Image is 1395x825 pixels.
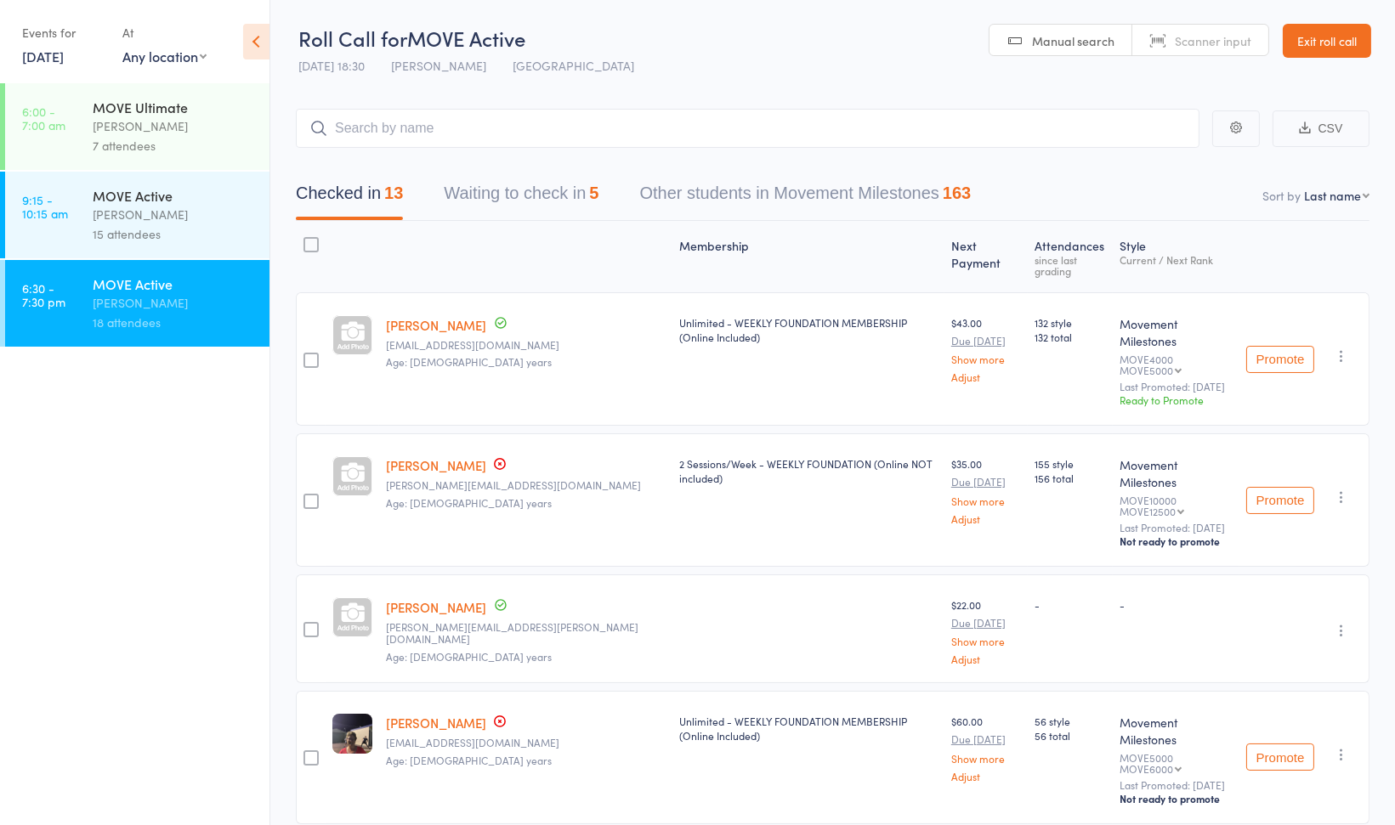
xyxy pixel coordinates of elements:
small: Due [DATE] [951,335,1022,347]
time: 6:00 - 7:00 am [22,105,65,132]
a: Show more [951,353,1022,364]
a: 6:00 -7:00 amMOVE Ultimate[PERSON_NAME]7 attendees [5,83,269,170]
div: Movement Milestones [1120,456,1233,490]
a: Adjust [951,513,1022,524]
div: Events for [22,19,105,47]
div: [PERSON_NAME] [93,293,255,313]
span: 56 style [1035,714,1106,728]
div: since last grading [1035,254,1106,276]
div: Any location [122,47,207,65]
button: Promote [1246,346,1314,373]
span: 155 style [1035,456,1106,471]
time: 9:15 - 10:15 am [22,193,68,220]
div: At [122,19,207,47]
a: Show more [951,495,1022,506]
div: MOVE12500 [1120,506,1176,517]
a: 6:30 -7:30 pmMOVE Active[PERSON_NAME]18 attendees [5,260,269,347]
small: Last Promoted: [DATE] [1120,779,1233,791]
div: Ready to Promote [1120,393,1233,407]
button: Checked in13 [296,175,403,220]
div: 163 [943,184,971,202]
div: 2 Sessions/Week - WEEKLY FOUNDATION (Online NOT included) [679,456,937,485]
span: Age: [DEMOGRAPHIC_DATA] years [386,753,552,767]
small: Due [DATE] [951,733,1022,745]
time: 6:30 - 7:30 pm [22,281,65,308]
a: Adjust [951,771,1022,782]
button: CSV [1273,110,1369,147]
a: Adjust [951,371,1022,382]
span: Manual search [1032,32,1114,49]
div: - [1120,597,1233,612]
a: Exit roll call [1283,24,1371,58]
small: andrea.corston66@gmail.com [386,479,666,491]
div: MOVE Active [93,274,255,293]
span: [GEOGRAPHIC_DATA] [513,57,634,74]
div: $43.00 [951,315,1022,382]
small: Last Promoted: [DATE] [1120,522,1233,534]
span: Age: [DEMOGRAPHIC_DATA] years [386,495,552,510]
div: Atten­dances [1028,229,1113,285]
div: MOVE5000 [1120,364,1173,376]
span: 56 total [1035,728,1106,743]
div: MOVE Ultimate [93,98,255,116]
div: MOVE6000 [1120,763,1173,774]
small: tdll167@bigpond.net.au [386,737,666,749]
div: Unlimited - WEEKLY FOUNDATION MEMBERSHIP (Online Included) [679,315,937,344]
div: Last name [1304,187,1361,204]
span: MOVE Active [407,24,525,52]
small: Jacinta.foy@icloud.com [386,621,666,646]
div: Next Payment [944,229,1029,285]
button: Promote [1246,743,1314,771]
a: [PERSON_NAME] [386,714,486,732]
a: 9:15 -10:15 amMOVE Active[PERSON_NAME]15 attendees [5,172,269,258]
img: image1594287619.png [332,714,372,754]
a: [DATE] [22,47,64,65]
small: Last Promoted: [DATE] [1120,381,1233,393]
div: MOVE Active [93,186,255,205]
span: [PERSON_NAME] [391,57,486,74]
div: MOVE5000 [1120,752,1233,774]
div: Style [1113,229,1239,285]
div: Current / Next Rank [1120,254,1233,265]
div: - [1035,597,1106,612]
div: 7 attendees [93,136,255,155]
div: 15 attendees [93,224,255,244]
div: [PERSON_NAME] [93,116,255,136]
a: [PERSON_NAME] [386,456,486,474]
span: Roll Call for [298,24,407,52]
span: 132 style [1035,315,1106,330]
small: Due [DATE] [951,617,1022,629]
a: [PERSON_NAME] [386,598,486,616]
button: Other students in Movement Milestones163 [640,175,972,220]
div: MOVE4000 [1120,353,1233,376]
span: 156 total [1035,471,1106,485]
span: Age: [DEMOGRAPHIC_DATA] years [386,354,552,369]
span: Age: [DEMOGRAPHIC_DATA] years [386,649,552,664]
div: [PERSON_NAME] [93,205,255,224]
div: Not ready to promote [1120,534,1233,548]
div: 13 [384,184,403,202]
div: Membership [672,229,944,285]
a: Show more [951,636,1022,647]
span: 132 total [1035,330,1106,344]
span: Scanner input [1175,32,1251,49]
div: Movement Milestones [1120,315,1233,349]
div: MOVE10000 [1120,494,1233,517]
small: juliaburlison@gmail.com [386,339,666,351]
div: $35.00 [951,456,1022,523]
div: 5 [589,184,598,202]
a: Show more [951,753,1022,764]
div: Movement Milestones [1120,714,1233,748]
span: [DATE] 18:30 [298,57,365,74]
a: [PERSON_NAME] [386,316,486,334]
a: Adjust [951,653,1022,664]
div: 18 attendees [93,313,255,332]
label: Sort by [1262,187,1301,204]
div: $60.00 [951,714,1022,781]
div: $22.00 [951,597,1022,664]
small: Due [DATE] [951,476,1022,488]
div: Unlimited - WEEKLY FOUNDATION MEMBERSHIP (Online Included) [679,714,937,743]
button: Promote [1246,487,1314,514]
button: Waiting to check in5 [444,175,598,220]
input: Search by name [296,109,1199,148]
